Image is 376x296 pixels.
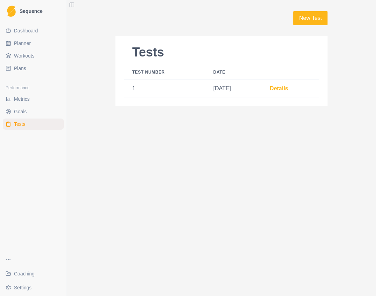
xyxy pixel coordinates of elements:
[124,79,205,98] td: 1
[3,106,64,117] a: Goals
[14,108,27,115] span: Goals
[3,63,64,74] a: Plans
[3,268,64,279] a: Coaching
[3,38,64,49] a: Planner
[3,93,64,105] a: Metrics
[270,85,288,91] a: Details
[14,96,30,103] span: Metrics
[205,65,262,79] th: Date
[7,6,16,17] img: Logo
[14,52,35,59] span: Workouts
[293,11,328,25] a: New Test
[124,65,205,79] th: Test Number
[124,45,319,60] h2: Tests
[3,3,64,20] a: LogoSequence
[3,119,64,130] a: Tests
[205,79,262,98] td: [DATE]
[3,25,64,36] a: Dashboard
[3,50,64,61] a: Workouts
[14,40,31,47] span: Planner
[3,282,64,293] button: Settings
[14,65,26,72] span: Plans
[14,270,35,277] span: Coaching
[14,121,25,128] span: Tests
[3,82,64,93] div: Performance
[14,27,38,34] span: Dashboard
[20,9,43,14] span: Sequence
